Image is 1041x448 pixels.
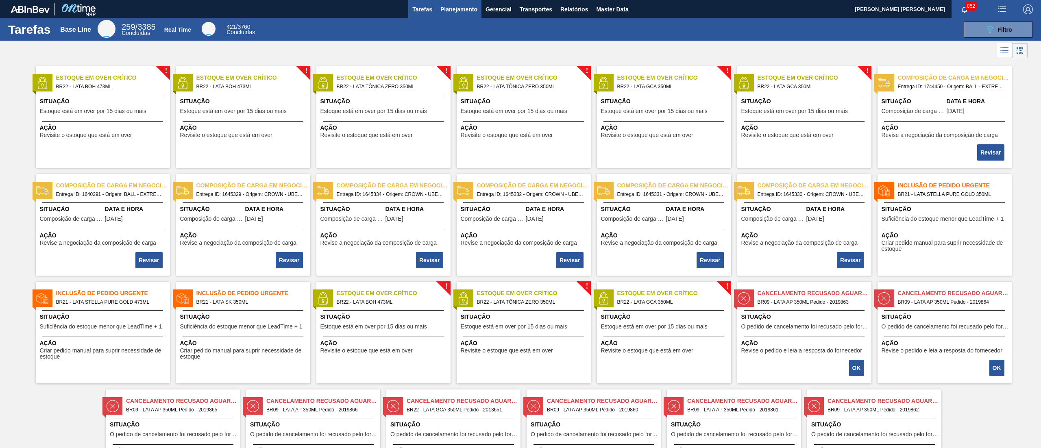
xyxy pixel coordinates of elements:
[165,68,167,74] span: !
[586,283,588,289] span: !
[457,77,469,89] img: status
[741,231,869,240] span: Ação
[758,190,865,199] span: Entrega ID: 1645330 - Origem: CROWN - UBERABA - Destino: BR22
[617,190,725,199] span: Entrega ID: 1645331 - Origem: CROWN - UBERABA - Destino: BR22
[617,289,731,298] span: Estoque em Over Crítico
[107,400,119,412] img: status
[407,405,514,414] span: BR22 - LATA GCA 350ML Pedido - 2013651
[758,181,871,190] span: Composição de carga em negociação
[250,431,378,437] span: O pedido de cancelamento foi recusado pelo fornecedor.
[526,205,589,213] span: Data e Hora
[898,190,1005,199] span: BR21 - LATA STELLA PURE GOLD 350ML
[40,216,103,222] span: Composição de carga em negociação
[457,292,469,304] img: status
[741,132,834,138] span: Revisite o estoque que está em over
[617,82,725,91] span: BR22 - LATA GCA 350ML
[196,82,304,91] span: BR22 - LATA BOH 473ML
[407,397,520,405] span: Cancelamento Recusado Aguardando Ciência
[457,185,469,197] img: status
[882,339,1010,348] span: Ação
[320,132,413,138] span: Revisite o estoque que está em over
[40,97,168,106] span: Situação
[40,348,168,360] span: Criar pedido manual para suprir necessidade de estoque
[60,26,91,33] div: Base Line
[666,205,729,213] span: Data e Hora
[486,4,512,14] span: Gerencial
[461,339,589,348] span: Ação
[997,4,1007,14] img: userActions
[250,420,378,429] span: Situação
[320,313,449,321] span: Situação
[461,313,589,321] span: Situação
[8,25,51,34] h1: Tarefas
[989,360,1004,376] button: OK
[990,359,1005,377] div: Completar tarefa: 29914208
[180,97,308,106] span: Situação
[126,405,233,414] span: BR09 - LATA AP 350ML Pedido - 2019865
[276,252,303,268] button: Revisar
[317,185,329,197] img: status
[828,397,941,405] span: Cancelamento Recusado Aguardando Ciência
[110,420,238,429] span: Situação
[98,20,115,38] div: Base Line
[56,298,163,307] span: BR21 - LATA STELLA PURE GOLD 473ML
[180,108,287,114] span: Estoque está em over por 15 dias ou mais
[56,82,163,91] span: BR22 - LATA BOH 473ML
[122,22,135,31] span: 259
[668,400,680,412] img: status
[440,4,477,14] span: Planejamento
[164,26,191,33] div: Real Time
[40,313,168,321] span: Situação
[806,205,869,213] span: Data e Hora
[898,181,1012,190] span: Inclusão de Pedido Urgente
[1023,4,1033,14] img: Logout
[557,251,584,269] div: Completar tarefa: 29913571
[738,292,750,304] img: status
[806,216,824,222] span: 04/12/2024,
[180,231,308,240] span: Ação
[601,216,664,222] span: Composição de carga em negociação
[56,74,170,82] span: Estoque em Over Crítico
[122,24,155,36] div: Base Line
[741,108,848,114] span: Estoque está em over por 15 dias ou mais
[882,348,1002,354] span: Revise o pedido e leia a resposta do fornecedor
[596,4,628,14] span: Master Data
[320,324,427,330] span: Estoque está em over por 15 dias ou mais
[601,108,708,114] span: Estoque está em over por 15 dias ou mais
[617,298,725,307] span: BR22 - LATA GCA 350ML
[176,185,189,197] img: status
[601,348,693,354] span: Revisite o estoque que está em over
[461,231,589,240] span: Ação
[586,68,588,74] span: !
[697,252,724,268] button: Revisar
[898,289,1012,298] span: Cancelamento Recusado Aguardando Ciência
[110,431,238,437] span: O pedido de cancelamento foi recusado pelo fornecedor.
[320,240,437,246] span: Revise a negociação da composição de carga
[320,348,413,354] span: Revisite o estoque que está em over
[758,298,865,307] span: BR09 - LATA AP 350ML Pedido - 2019863
[36,185,48,197] img: status
[180,124,308,132] span: Ação
[601,205,664,213] span: Situação
[997,43,1012,58] div: Visão em Lista
[671,431,799,437] span: O pedido de cancelamento foi recusado pelo fornecedor.
[898,298,1005,307] span: BR09 - LATA AP 350ML Pedido - 2019864
[11,6,50,13] img: TNhmsLtSVTkK8tSr43FrP2fwEKptu5GPRR3wAAAABJRU5ErkJggg==
[520,4,552,14] span: Transportes
[461,108,567,114] span: Estoque está em over por 15 dias ou mais
[40,339,168,348] span: Ação
[808,400,820,412] img: status
[180,348,308,360] span: Criar pedido manual para suprir necessidade de estoque
[998,26,1012,33] span: Filtro
[226,29,255,35] span: Concluídas
[882,313,1010,321] span: Situação
[882,124,1010,132] span: Ação
[697,251,725,269] div: Completar tarefa: 29913572
[176,77,189,89] img: status
[196,190,304,199] span: Entrega ID: 1645329 - Origem: CROWN - UBERABA - Destino: BR22
[40,324,162,330] span: Suficiência do estoque menor que LeadTime + 1
[837,252,864,268] button: Revisar
[882,231,1010,240] span: Ação
[741,205,804,213] span: Situação
[947,108,965,114] span: 23/04/2025,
